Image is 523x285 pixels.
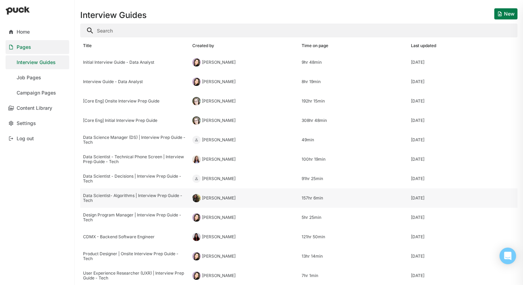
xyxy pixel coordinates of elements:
div: [Core Eng] Initial Interview Prep Guide [83,118,187,123]
div: [PERSON_NAME] [202,60,236,65]
div: [PERSON_NAME] [202,99,236,104]
div: [DATE] [411,157,424,162]
div: 49min [302,137,405,142]
div: 100hr 19min [302,157,405,162]
div: 91hr 25min [302,176,405,181]
div: Campaign Pages [17,90,56,96]
div: Design Program Manager | Interview Prep Guide - Tech [83,213,187,223]
div: Settings [17,121,36,126]
div: [PERSON_NAME] [202,118,236,123]
div: [DATE] [411,60,424,65]
a: Campaign Pages [6,86,69,100]
div: CDMX - Backend Software Engineer [83,234,187,239]
div: [DATE] [411,273,424,278]
div: Log out [17,136,34,142]
div: [PERSON_NAME] [202,254,236,259]
div: 192hr 15min [302,99,405,104]
div: 9hr 48min [302,60,405,65]
div: 7hr 1min [302,273,405,278]
div: Product Designer | Onsite Interview Prep Guide - Tech [83,251,187,261]
div: [PERSON_NAME] [202,157,236,162]
div: [DATE] [411,137,424,142]
div: [PERSON_NAME] [202,137,236,142]
h1: Interview Guides [80,11,147,19]
div: 5hr 25min [302,215,405,220]
div: Last updated [411,43,436,48]
a: Job Pages [6,71,69,84]
a: Content Library [6,101,69,115]
div: [DATE] [411,99,424,104]
div: Title [83,43,92,48]
a: Pages [6,40,69,54]
div: Data Science Manager (DS) | Interview Prep Guide - Tech [83,135,187,145]
div: 308hr 48min [302,118,405,123]
div: Data Scientist- Algorithms | Interview Prep Guide - Tech [83,193,187,203]
button: New [494,8,517,19]
div: [DATE] [411,215,424,220]
div: [PERSON_NAME] [202,79,236,84]
div: [DATE] [411,234,424,239]
div: User Experience Researcher (UXR) | Interview Prep Guide - Tech [83,271,187,281]
a: Interview Guides [6,55,69,69]
input: Search [80,24,517,37]
div: Initial Interview Guide - Data Analyst [83,60,187,65]
div: Job Pages [17,75,41,81]
div: Time on page [302,43,328,48]
div: Content Library [17,105,52,111]
div: [PERSON_NAME] [202,176,236,181]
div: Interview Guides [17,60,56,65]
div: Open Intercom Messenger [499,248,516,264]
div: 121hr 50min [302,234,405,239]
div: [DATE] [411,79,424,84]
div: [PERSON_NAME] [202,234,236,239]
div: Created by [192,43,214,48]
div: Pages [17,44,31,50]
div: 157hr 6min [302,196,405,201]
div: [PERSON_NAME] [202,215,236,220]
div: 13hr 14min [302,254,405,259]
div: [DATE] [411,118,424,123]
div: [Core Eng] Onsite Interview Prep Guide [83,99,187,104]
div: Data Scientist - Decisions | Interview Prep Guide - Tech [83,174,187,184]
div: Data Scientist - Technical Phone Screen | Interview Prep Guide - Tech [83,154,187,164]
a: Home [6,25,69,39]
div: [PERSON_NAME] [202,273,236,278]
div: Home [17,29,30,35]
div: 8hr 19min [302,79,405,84]
div: [DATE] [411,176,424,181]
div: Interview Guide - Data Analyst [83,79,187,84]
div: [PERSON_NAME] [202,196,236,201]
div: [DATE] [411,196,424,201]
div: [DATE] [411,254,424,259]
a: Settings [6,116,69,130]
